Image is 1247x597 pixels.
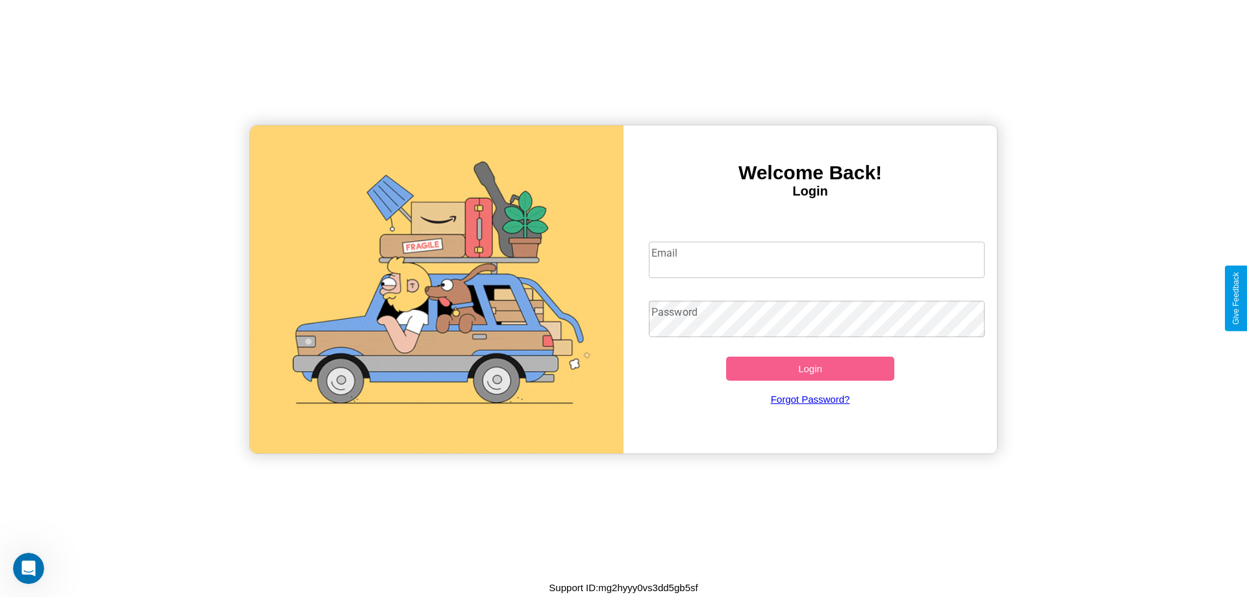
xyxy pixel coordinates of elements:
[623,162,997,184] h3: Welcome Back!
[726,357,894,381] button: Login
[549,579,698,596] p: Support ID: mg2hyyy0vs3dd5gb5sf
[623,184,997,199] h4: Login
[13,553,44,584] iframe: Intercom live chat
[642,381,979,418] a: Forgot Password?
[1231,272,1241,325] div: Give Feedback
[250,125,623,453] img: gif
